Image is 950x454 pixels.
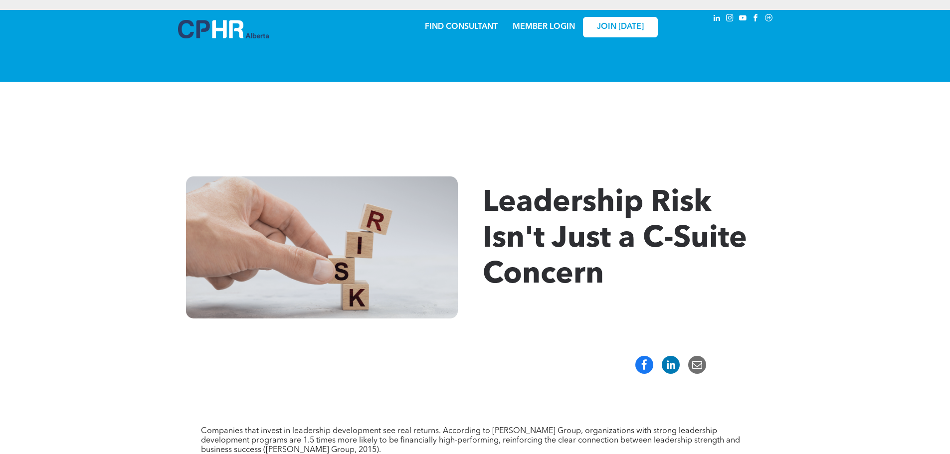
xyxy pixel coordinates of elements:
a: FIND CONSULTANT [425,23,498,31]
a: youtube [738,12,749,26]
img: A blue and white logo for cp alberta [178,20,269,38]
span: JOIN [DATE] [597,22,644,32]
a: instagram [725,12,736,26]
a: linkedin [712,12,723,26]
a: Social network [763,12,774,26]
a: facebook [751,12,761,26]
span: Companies that invest in leadership development see real returns. According to [PERSON_NAME] Grou... [201,427,740,454]
a: MEMBER LOGIN [513,23,575,31]
a: JOIN [DATE] [583,17,658,37]
span: Leadership Risk Isn't Just a C-Suite Concern [483,188,747,290]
